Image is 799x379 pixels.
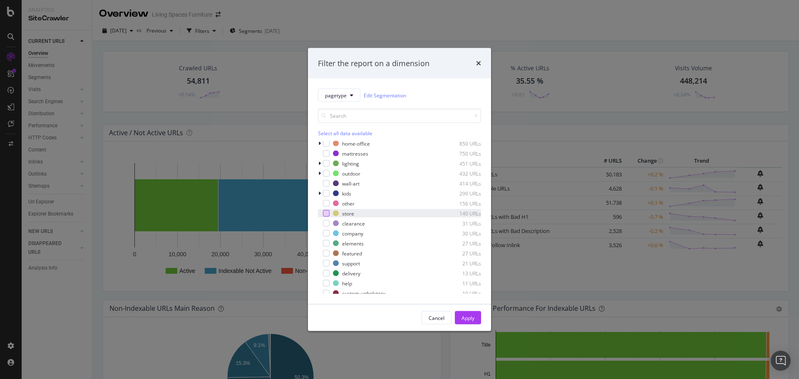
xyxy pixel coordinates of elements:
[342,150,368,157] div: mattresses
[440,160,481,167] div: 451 URLs
[440,140,481,147] div: 850 URLs
[318,130,481,137] div: Select all data available
[429,314,444,321] div: Cancel
[440,200,481,207] div: 156 URLs
[342,290,385,297] div: custom-upholstery
[308,48,491,331] div: modal
[440,190,481,197] div: 299 URLs
[318,58,429,69] div: Filter the report on a dimension
[342,200,355,207] div: other
[318,89,360,102] button: pagetype
[440,290,481,297] div: 10 URLs
[476,58,481,69] div: times
[440,230,481,237] div: 30 URLs
[440,220,481,227] div: 31 URLs
[342,210,354,217] div: store
[440,180,481,187] div: 414 URLs
[440,250,481,257] div: 27 URLs
[342,170,360,177] div: outdoor
[440,170,481,177] div: 432 URLs
[342,160,359,167] div: lighting
[440,260,481,267] div: 21 URLs
[342,220,365,227] div: clearance
[440,280,481,287] div: 11 URLs
[342,190,351,197] div: kids
[342,140,370,147] div: home-office
[342,280,352,287] div: help
[455,311,481,325] button: Apply
[364,91,406,99] a: Edit Segmentation
[440,240,481,247] div: 27 URLs
[318,109,481,123] input: Search
[422,311,452,325] button: Cancel
[440,150,481,157] div: 750 URLs
[342,260,360,267] div: support
[440,210,481,217] div: 140 URLs
[342,270,360,277] div: delivery
[462,314,474,321] div: Apply
[342,180,360,187] div: wall-art
[342,250,362,257] div: featured
[342,240,364,247] div: elements
[325,92,347,99] span: pagetype
[440,270,481,277] div: 13 URLs
[771,351,791,371] div: Open Intercom Messenger
[342,230,363,237] div: company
